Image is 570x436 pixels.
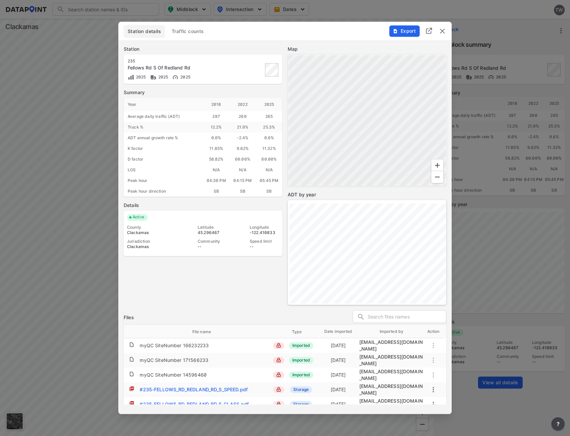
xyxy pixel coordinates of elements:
button: more [429,386,437,394]
img: lock_close.8fab59a9.svg [276,402,281,406]
div: 11.32% [256,143,282,154]
div: Fellows Rd S Of Redland Rd [128,64,230,71]
label: ADT by year [288,191,446,198]
span: Traffic counts [172,28,204,35]
div: N/A [229,165,256,175]
div: Average daily traffic (ADT) [124,111,203,122]
div: migration@data-point.io [359,354,424,367]
span: Type [292,329,310,335]
div: SB [203,186,229,197]
img: file.af1f9d02.svg [129,357,134,362]
div: migration@data-point.io [359,368,424,382]
img: Vehicle class [150,74,157,81]
div: 2022 [229,98,256,111]
div: myQC SiteNumber 166232233 [140,342,209,349]
span: Imported [289,372,313,378]
div: -122.410833 [250,230,279,235]
div: 2025 [256,98,282,111]
div: N/A [203,165,229,175]
span: Storage [290,386,312,393]
td: [DATE] [317,398,359,411]
span: Export [393,28,415,34]
span: 2025 [157,75,168,80]
img: lock_close.8fab59a9.svg [276,372,281,377]
div: Peak hour [124,175,203,186]
div: -- [250,244,279,249]
div: Clackamas [127,244,175,249]
div: 04:15 PM [229,175,256,186]
div: Peak hour direction [124,186,203,197]
td: [DATE] [317,339,359,352]
div: 12.2 % [203,122,229,133]
div: Latitude [198,225,227,230]
span: 2025 [134,75,146,80]
div: 235 [128,58,230,64]
div: myQC SiteNumber 171566233 [140,357,208,364]
h3: Files [124,314,134,321]
div: myQC SiteNumber 14596460 [140,372,207,378]
div: 260 [229,111,256,122]
label: Station [124,46,282,52]
img: Volume count [128,74,134,81]
span: ? [555,420,561,428]
td: [DATE] [317,354,359,367]
img: file.af1f9d02.svg [129,371,134,377]
div: 0.6 % [256,133,282,143]
div: 60.00% [229,154,256,165]
div: Zoom Out [431,171,444,183]
th: Imported by [359,325,424,338]
div: 11.85% [203,143,229,154]
label: Map [288,46,446,52]
img: lock_close.8fab59a9.svg [276,387,281,392]
div: 0.0 % [203,133,229,143]
button: more [429,400,437,408]
div: migration@data-point.io [359,339,424,352]
img: lock_close.8fab59a9.svg [276,343,281,348]
input: Search files names [368,312,446,322]
div: 58.82% [203,154,229,165]
button: more [551,417,565,431]
img: File%20-%20Download.70cf71cd.svg [393,28,398,34]
span: Storage [290,401,312,408]
button: delete [438,27,446,35]
div: 2018 [203,98,229,111]
svg: Zoom In [433,161,441,169]
div: County [127,225,175,230]
div: 265 [256,111,282,122]
div: basic tabs example [124,25,446,38]
div: SB [229,186,256,197]
span: Imported [289,342,313,349]
img: Vehicle speed [172,74,179,81]
div: -2.4 % [229,133,256,143]
div: 287 [203,111,229,122]
div: Jurisdiction [127,239,175,244]
span: Station details [128,28,161,35]
span: 2025 [179,75,190,80]
th: Date imported [317,325,359,338]
button: Export [389,25,420,37]
div: Community [198,239,227,244]
div: -- [198,244,227,249]
img: file.af1f9d02.svg [129,342,134,347]
img: pdf.8ad9566d.svg [129,386,134,391]
div: 21.9 % [229,122,256,133]
img: pdf.8ad9566d.svg [129,401,134,406]
div: 9.62% [229,143,256,154]
div: 80.00% [256,154,282,165]
div: #235-FELLOWS_RD_REDLAND_RD_S_SPEED.pdf [140,386,248,393]
div: LOS [124,165,203,175]
div: D factor [124,154,203,165]
div: mig6-adm@data-point.io [359,398,424,411]
label: Summary [124,89,282,96]
div: N/A [256,165,282,175]
div: Truck % [124,122,203,133]
div: 25.3 % [256,122,282,133]
div: ADT annual growth rate % [124,133,203,143]
label: Details [124,202,282,209]
div: 45.296467 [198,230,227,235]
td: [DATE] [317,369,359,381]
div: K factor [124,143,203,154]
img: lock_close.8fab59a9.svg [276,358,281,362]
img: full_screen.b7bf9a36.svg [425,27,433,35]
div: Clackamas [127,230,175,235]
